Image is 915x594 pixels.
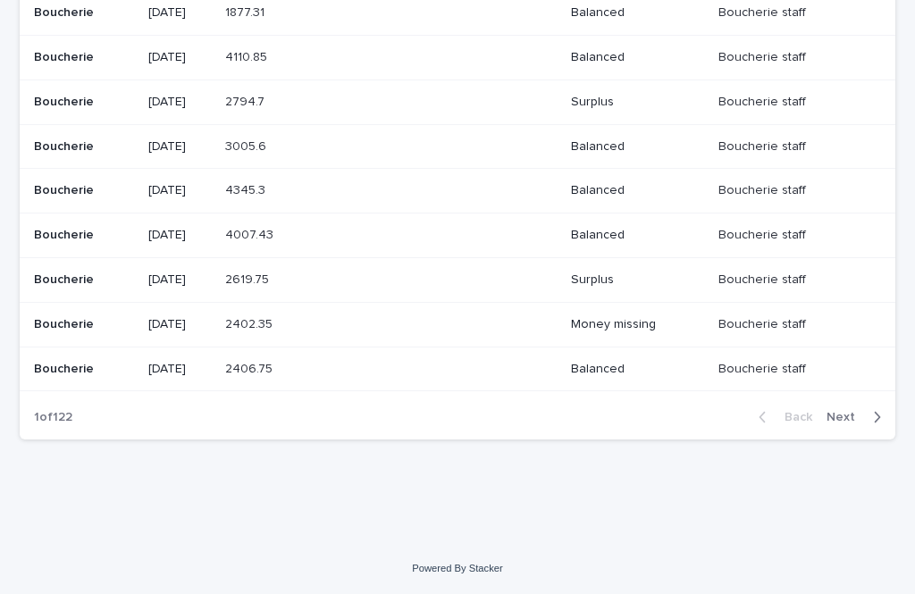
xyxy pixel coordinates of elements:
p: 2794.7 [225,91,268,110]
tr: Boucherie[DATE]4110.854110.85 BalancedBoucherie staffBoucherie staff [20,35,895,79]
p: Boucherie staff [718,91,810,110]
p: Boucherie staff [718,224,810,243]
p: [DATE] [148,228,211,243]
p: Boucherie [34,183,134,198]
p: 2406.75 [225,358,276,377]
tr: Boucherie[DATE]4345.34345.3 BalancedBoucherie staffBoucherie staff [20,169,895,213]
p: Boucherie staff [718,314,810,332]
p: Boucherie [34,228,134,243]
p: Balanced [571,183,705,198]
p: Balanced [571,50,705,65]
p: Boucherie staff [718,269,810,288]
tr: Boucherie[DATE]2406.752406.75 BalancedBoucherie staffBoucherie staff [20,347,895,391]
p: Boucherie [34,95,134,110]
p: [DATE] [148,272,211,288]
p: Boucherie [34,272,134,288]
p: Boucherie staff [718,2,810,21]
p: 4345.3 [225,180,269,198]
p: [DATE] [148,50,211,65]
p: 2619.75 [225,269,273,288]
button: Back [744,409,819,425]
p: Boucherie [34,139,134,155]
a: Powered By Stacker [412,563,502,573]
p: Boucherie [34,317,134,332]
p: Balanced [571,139,705,155]
p: Boucherie [34,50,134,65]
span: Back [774,411,812,423]
tr: Boucherie[DATE]4007.434007.43 BalancedBoucherie staffBoucherie staff [20,213,895,258]
p: 3005.6 [225,136,270,155]
p: 2402.35 [225,314,276,332]
tr: Boucherie[DATE]2794.72794.7 SurplusBoucherie staffBoucherie staff [20,79,895,124]
p: Boucherie staff [718,180,810,198]
p: Balanced [571,5,705,21]
p: Money missing [571,317,705,332]
p: Boucherie staff [718,136,810,155]
p: Boucherie [34,362,134,377]
p: [DATE] [148,5,211,21]
p: 4110.85 [225,46,271,65]
p: [DATE] [148,183,211,198]
p: [DATE] [148,362,211,377]
p: 4007.43 [225,224,277,243]
p: Surplus [571,95,705,110]
p: [DATE] [148,317,211,332]
button: Next [819,409,895,425]
p: Surplus [571,272,705,288]
p: 1877.31 [225,2,268,21]
p: Balanced [571,362,705,377]
p: 1 of 122 [20,396,87,439]
p: [DATE] [148,139,211,155]
p: Boucherie staff [718,358,810,377]
p: [DATE] [148,95,211,110]
span: Next [827,411,866,423]
tr: Boucherie[DATE]3005.63005.6 BalancedBoucherie staffBoucherie staff [20,124,895,169]
p: Boucherie staff [718,46,810,65]
p: Balanced [571,228,705,243]
p: Boucherie [34,5,134,21]
tr: Boucherie[DATE]2402.352402.35 Money missingBoucherie staffBoucherie staff [20,302,895,347]
tr: Boucherie[DATE]2619.752619.75 SurplusBoucherie staffBoucherie staff [20,257,895,302]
